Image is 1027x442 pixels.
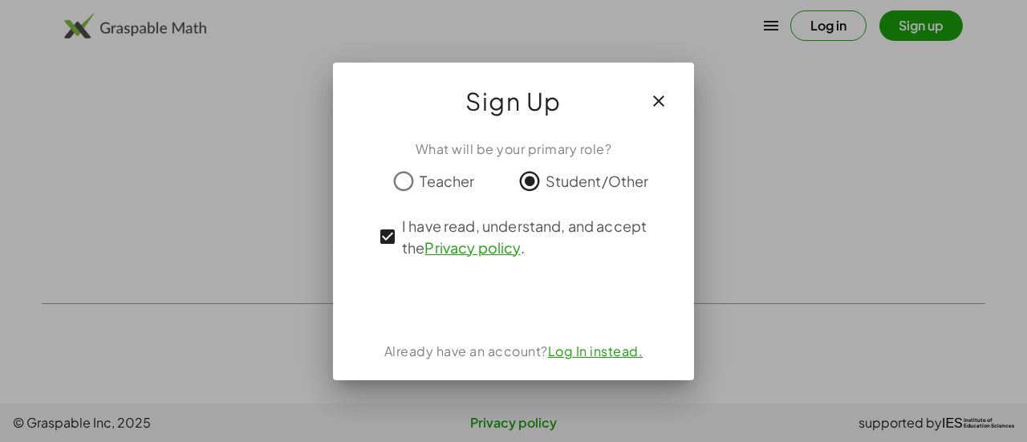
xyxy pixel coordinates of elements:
[402,215,654,258] span: I have read, understand, and accept the .
[424,238,520,257] a: Privacy policy
[432,282,595,318] iframe: Sign in with Google Button
[352,140,675,159] div: What will be your primary role?
[352,342,675,361] div: Already have an account?
[420,170,474,192] span: Teacher
[548,343,643,359] a: Log In instead.
[546,170,649,192] span: Student/Other
[465,82,562,120] span: Sign Up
